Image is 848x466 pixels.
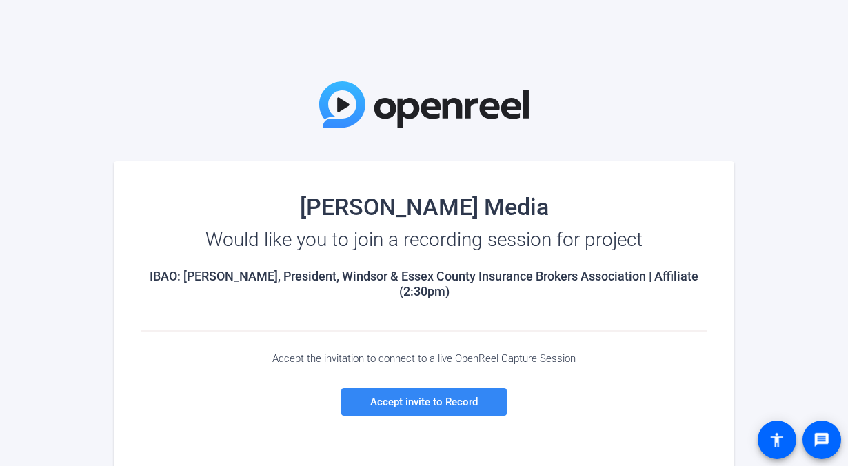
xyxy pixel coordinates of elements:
h2: IBAO: [PERSON_NAME], President, Windsor & Essex County Insurance Brokers Association | Affiliate ... [141,269,707,299]
mat-icon: accessibility [769,432,785,448]
mat-icon: message [814,432,830,448]
div: [PERSON_NAME] Media [141,196,707,218]
img: OpenReel Logo [319,81,529,128]
span: Accept invite to Record [370,396,478,408]
a: Accept invite to Record [341,388,507,416]
div: Accept the invitation to connect to a live OpenReel Capture Session [141,352,707,365]
div: Would like you to join a recording session for project [141,229,707,251]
